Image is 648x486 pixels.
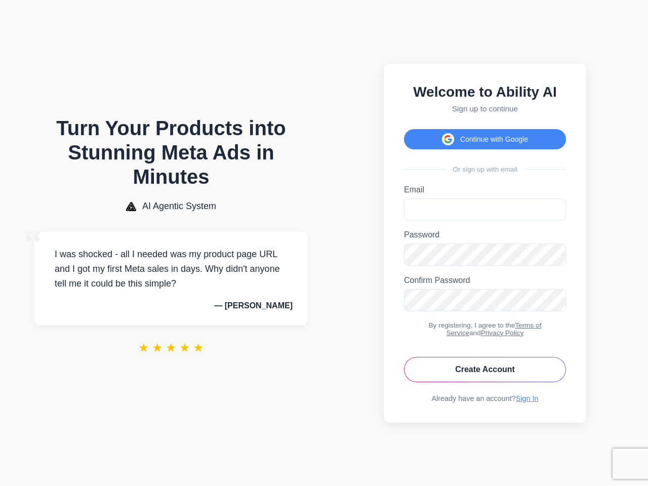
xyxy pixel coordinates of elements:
[516,394,539,402] a: Sign In
[481,329,524,337] a: Privacy Policy
[179,341,190,355] span: ★
[404,276,566,285] label: Confirm Password
[404,129,566,149] button: Continue with Google
[152,341,163,355] span: ★
[404,321,566,337] div: By registering, I agree to the and
[50,301,293,310] p: — [PERSON_NAME]
[24,222,43,268] span: “
[404,394,566,402] div: Already have an account?
[142,201,216,212] span: AI Agentic System
[50,247,293,291] p: I was shocked - all I needed was my product page URL and I got my first Meta sales in days. Why d...
[166,341,177,355] span: ★
[404,104,566,113] p: Sign up to continue
[404,84,566,100] h2: Welcome to Ability AI
[447,321,542,337] a: Terms of Service
[138,341,149,355] span: ★
[126,202,136,211] img: AI Agentic System Logo
[404,166,566,173] div: Or sign up with email
[34,116,308,189] h1: Turn Your Products into Stunning Meta Ads in Minutes
[404,185,566,194] label: Email
[404,230,566,239] label: Password
[404,357,566,382] button: Create Account
[193,341,204,355] span: ★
